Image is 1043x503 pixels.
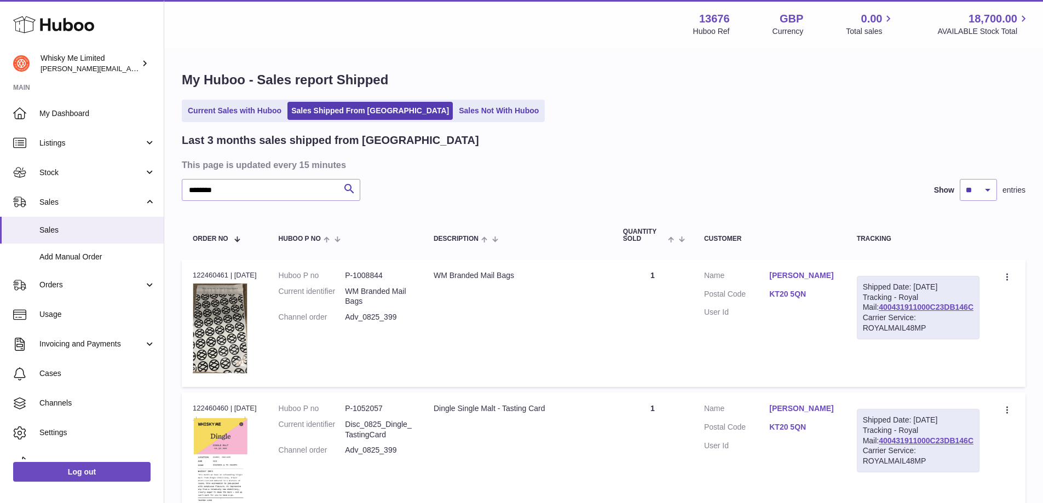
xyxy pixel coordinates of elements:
a: 400431911000C23DB146C [879,436,973,445]
div: Tracking - Royal Mail: [857,276,979,339]
div: Customer [704,235,835,242]
span: Cases [39,368,155,379]
dt: Name [704,270,769,284]
a: Sales Not With Huboo [455,102,543,120]
dd: Disc_0825_Dingle_TastingCard [345,419,412,440]
span: Usage [39,309,155,320]
img: 1725358317.png [193,284,247,373]
dt: Huboo P no [279,270,345,281]
a: KT20 5QN [769,422,834,432]
dd: P-1052057 [345,403,412,414]
dd: WM Branded Mail Bags [345,286,412,307]
span: Quantity Sold [623,228,665,242]
dd: P-1008844 [345,270,412,281]
span: Settings [39,427,155,438]
span: My Dashboard [39,108,155,119]
dd: Adv_0825_399 [345,312,412,322]
span: Stock [39,167,144,178]
div: 122460461 | [DATE] [193,270,257,280]
a: Current Sales with Huboo [184,102,285,120]
span: Huboo P no [279,235,321,242]
dt: User Id [704,307,769,317]
div: Dingle Single Malt - Tasting Card [434,403,601,414]
div: 122460460 | [DATE] [193,403,257,413]
span: Orders [39,280,144,290]
span: Returns [39,457,155,467]
div: Whisky Me Limited [41,53,139,74]
a: [PERSON_NAME] [769,403,834,414]
span: Channels [39,398,155,408]
span: Total sales [846,26,895,37]
strong: 13676 [699,11,730,26]
span: Sales [39,197,144,207]
dt: User Id [704,441,769,451]
td: 1 [612,259,693,387]
dt: Name [704,403,769,417]
span: Description [434,235,479,242]
div: Shipped Date: [DATE] [863,415,973,425]
span: 18,700.00 [969,11,1017,26]
span: Sales [39,225,155,235]
span: 0.00 [861,11,883,26]
label: Show [934,185,954,195]
a: 400431911000C23DB146C [879,303,973,311]
span: Order No [193,235,228,242]
span: [PERSON_NAME][EMAIL_ADDRESS][DOMAIN_NAME] [41,64,220,73]
span: entries [1002,185,1025,195]
div: Carrier Service: ROYALMAIL48MP [863,313,973,333]
dt: Current identifier [279,286,345,307]
a: 18,700.00 AVAILABLE Stock Total [937,11,1030,37]
a: Log out [13,462,151,482]
dt: Huboo P no [279,403,345,414]
div: Huboo Ref [693,26,730,37]
dt: Channel order [279,312,345,322]
a: Sales Shipped From [GEOGRAPHIC_DATA] [287,102,453,120]
span: Listings [39,138,144,148]
strong: GBP [780,11,803,26]
div: Carrier Service: ROYALMAIL48MP [863,446,973,466]
h2: Last 3 months sales shipped from [GEOGRAPHIC_DATA] [182,133,479,148]
h1: My Huboo - Sales report Shipped [182,71,1025,89]
img: frances@whiskyshop.com [13,55,30,72]
h3: This page is updated every 15 minutes [182,159,1023,171]
dd: Adv_0825_399 [345,445,412,455]
span: Add Manual Order [39,252,155,262]
div: WM Branded Mail Bags [434,270,601,281]
div: Shipped Date: [DATE] [863,282,973,292]
span: AVAILABLE Stock Total [937,26,1030,37]
span: Invoicing and Payments [39,339,144,349]
div: Currency [773,26,804,37]
a: [PERSON_NAME] [769,270,834,281]
dt: Postal Code [704,422,769,435]
dt: Postal Code [704,289,769,302]
a: 0.00 Total sales [846,11,895,37]
a: KT20 5QN [769,289,834,299]
div: Tracking [857,235,979,242]
div: Tracking - Royal Mail: [857,409,979,472]
dt: Current identifier [279,419,345,440]
dt: Channel order [279,445,345,455]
